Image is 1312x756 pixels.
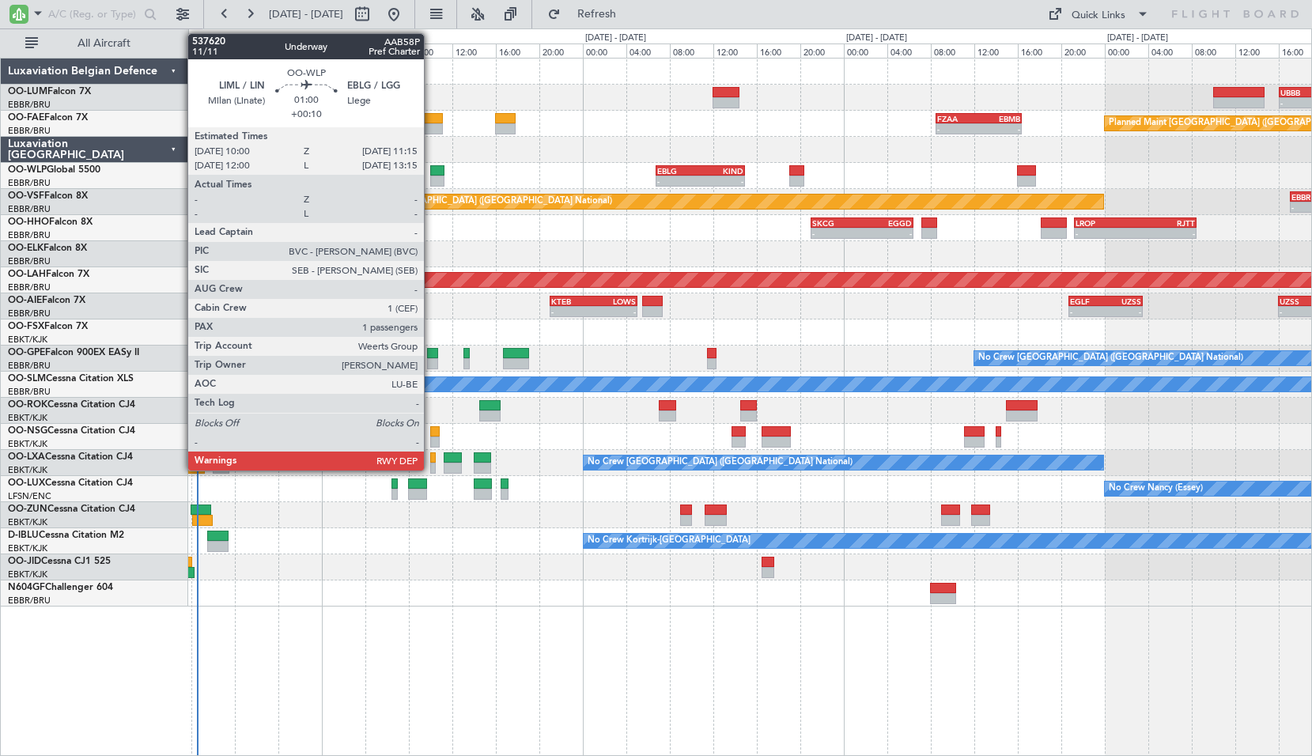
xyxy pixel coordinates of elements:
div: EBLG [657,166,700,176]
div: 12:00 [191,43,235,58]
div: 12:00 [713,43,757,58]
span: OO-VSF [8,191,44,201]
div: 04:00 [887,43,931,58]
span: OO-ELK [8,244,43,253]
button: Quick Links [1040,2,1157,27]
span: OO-ZUN [8,505,47,514]
a: EBKT/KJK [8,412,47,424]
div: [DATE] - [DATE] [191,32,252,45]
a: LFSN/ENC [8,490,51,502]
div: - [1136,229,1196,238]
div: 00:00 [844,43,887,58]
a: EBKT/KJK [8,334,47,346]
span: OO-ROK [8,400,47,410]
div: 16:00 [235,43,278,58]
span: OO-WLP [8,165,47,175]
a: OO-LXACessna Citation CJ4 [8,452,133,462]
div: - [979,124,1021,134]
div: 16:00 [1018,43,1061,58]
div: - [1070,307,1106,316]
div: - [593,307,635,316]
span: OO-FSX [8,322,44,331]
div: 00:00 [1105,43,1148,58]
a: OO-FSXFalcon 7X [8,322,88,331]
div: RJTT [1136,218,1196,228]
div: 12:00 [452,43,496,58]
div: 08:00 [1192,43,1235,58]
div: 16:00 [757,43,800,58]
div: SKCG [812,218,862,228]
div: [DATE] - [DATE] [585,32,646,45]
a: EBBR/BRU [8,125,51,137]
a: EBBR/BRU [8,99,51,111]
a: EBBR/BRU [8,177,51,189]
span: OO-GPE [8,348,45,357]
div: 16:00 [496,43,539,58]
div: 04:00 [365,43,409,58]
a: OO-SLMCessna Citation XLS [8,374,134,384]
span: OO-FAE [8,113,44,123]
a: N604GFChallenger 604 [8,583,113,592]
a: EBKT/KJK [8,516,47,528]
div: 20:00 [278,43,322,58]
div: KIND [700,166,743,176]
a: EBKT/KJK [8,438,47,450]
div: UZSS [1106,297,1141,306]
a: OO-AIEFalcon 7X [8,296,85,305]
div: [DATE] - [DATE] [846,32,907,45]
div: 00:00 [583,43,626,58]
div: 12:00 [974,43,1018,58]
span: OO-LXA [8,452,45,462]
div: - [1106,307,1141,316]
div: - [862,229,912,238]
div: - [700,176,743,186]
div: 08:00 [931,43,974,58]
a: OO-ELKFalcon 8X [8,244,87,253]
div: - [937,124,979,134]
div: 12:00 [1235,43,1279,58]
div: 20:00 [539,43,583,58]
a: D-IBLUCessna Citation M2 [8,531,124,540]
div: LROP [1076,218,1136,228]
div: EGGD [862,218,912,228]
span: OO-NSG [8,426,47,436]
a: OO-HHOFalcon 8X [8,217,93,227]
span: OO-AIE [8,296,42,305]
div: No Crew Kortrijk-[GEOGRAPHIC_DATA] [588,529,751,553]
span: D-IBLU [8,531,39,540]
a: OO-LUMFalcon 7X [8,87,91,96]
button: Refresh [540,2,635,27]
div: EBMB [979,114,1021,123]
div: [DATE] - [DATE] [324,32,385,45]
div: Quick Links [1072,8,1125,24]
a: EBBR/BRU [8,282,51,293]
div: [DATE] - [DATE] [1107,32,1168,45]
a: OO-JIDCessna CJ1 525 [8,557,111,566]
div: No Crew [GEOGRAPHIC_DATA] ([GEOGRAPHIC_DATA] National) [978,346,1243,370]
span: [DATE] - [DATE] [269,7,343,21]
a: EBBR/BRU [8,308,51,319]
span: OO-JID [8,557,41,566]
a: EBKT/KJK [8,569,47,580]
a: EBBR/BRU [8,386,51,398]
a: OO-LAHFalcon 7X [8,270,89,279]
span: OO-LAH [8,270,46,279]
div: - [657,176,700,186]
a: OO-VSFFalcon 8X [8,191,88,201]
a: EBBR/BRU [8,255,51,267]
div: - [812,229,862,238]
div: - [1076,229,1136,238]
a: OO-ZUNCessna Citation CJ4 [8,505,135,514]
span: OO-LUX [8,478,45,488]
div: LOWS [593,297,635,306]
span: OO-HHO [8,217,49,227]
a: OO-ROKCessna Citation CJ4 [8,400,135,410]
a: EBKT/KJK [8,464,47,476]
a: EBBR/BRU [8,595,51,607]
a: EBBR/BRU [8,229,51,241]
div: 04:00 [1148,43,1192,58]
div: 20:00 [800,43,844,58]
div: 20:00 [1061,43,1105,58]
div: KTEB [551,297,593,306]
button: All Aircraft [17,31,172,56]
